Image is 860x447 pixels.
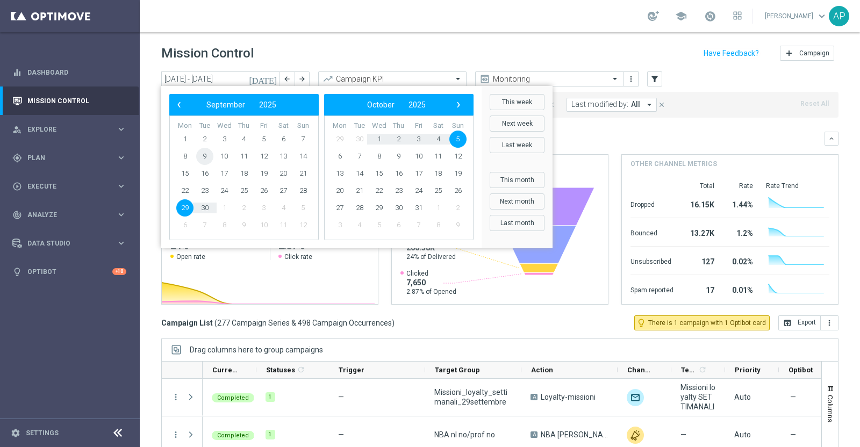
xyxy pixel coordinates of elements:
bs-datepicker-navigation-view: ​ ​ ​ [172,98,311,112]
div: Analyze [12,210,116,220]
colored-tag: Completed [212,430,254,440]
span: 12 [449,148,467,165]
i: keyboard_arrow_right [116,181,126,191]
span: 30 [390,199,407,217]
button: Data Studio keyboard_arrow_right [12,239,127,248]
span: 2025 [408,100,426,109]
span: 2 [390,131,407,148]
span: 6 [390,217,407,234]
span: Missioni_loyalty_settimanali_29settembre [434,387,512,407]
button: filter_alt [647,71,662,86]
span: Columns [826,395,835,422]
a: [PERSON_NAME]keyboard_arrow_down [764,8,829,24]
span: Explore [27,126,116,133]
span: 1 [370,131,388,148]
i: settings [11,428,20,438]
div: 1 [266,392,275,402]
span: 29 [331,131,348,148]
span: Drag columns here to group campaigns [190,345,323,354]
button: Last month [490,215,544,231]
i: lightbulb_outline [636,318,646,328]
i: [DATE] [249,74,278,84]
span: — [790,430,796,439]
span: 21 [295,165,312,182]
span: 7 [351,148,368,165]
span: 5 [449,131,467,148]
div: Mission Control [12,86,126,115]
th: weekday [175,121,195,131]
span: 8 [176,148,193,165]
div: 16.15K [686,195,714,212]
span: Click rate [284,253,312,261]
span: › [451,98,465,112]
span: Channel [627,366,653,374]
span: All [631,100,640,109]
bs-datepicker-navigation-view: ​ ​ ​ [327,98,465,112]
div: Explore [12,125,116,134]
span: 27 [275,182,292,199]
a: Mission Control [27,86,126,115]
span: 15 [370,165,388,182]
span: keyboard_arrow_down [816,10,828,22]
button: close [657,99,666,111]
span: 13 [331,165,348,182]
span: 3 [410,131,427,148]
button: play_circle_outline Execute keyboard_arrow_right [12,182,127,191]
span: NBA nl no/prof no [434,430,495,439]
button: [DATE] [247,71,279,88]
span: 31 [410,199,427,217]
span: 24% of Delivered [406,253,456,261]
span: Open rate [176,253,205,261]
button: September [199,98,252,112]
span: 2 [235,199,253,217]
button: October [360,98,402,112]
button: Last week [490,137,544,153]
span: ( [214,318,217,328]
th: weekday [428,121,448,131]
span: 26 [449,182,467,199]
span: 29 [370,199,388,217]
span: 30 [196,199,213,217]
button: Next week [490,116,544,132]
span: 17 [216,165,233,182]
div: Plan [12,153,116,163]
span: 28 [351,199,368,217]
span: Completed [217,394,249,401]
i: open_in_browser [783,319,792,327]
button: person_search Explore keyboard_arrow_right [12,125,127,134]
button: more_vert [171,392,181,402]
button: lightbulb Optibot +10 [12,268,127,276]
span: 28 [295,182,312,199]
i: gps_fixed [12,153,22,163]
span: 4 [429,131,447,148]
span: Priority [735,366,761,374]
span: 4 [351,217,368,234]
i: refresh [698,365,707,374]
span: Target Group [435,366,480,374]
span: Calculate column [697,364,707,376]
span: 9 [390,148,407,165]
i: keyboard_arrow_right [116,210,126,220]
span: Loyalty-missioni [541,392,596,402]
input: Select date range [161,71,279,86]
span: 10 [410,148,427,165]
div: 1 [266,430,275,439]
button: equalizer Dashboard [12,68,127,77]
span: 3 [255,199,273,217]
h1: Mission Control [161,46,254,61]
i: refresh [297,365,305,374]
span: 7 [410,217,427,234]
div: AP [829,6,849,26]
ng-select: Campaign KPI [318,71,467,86]
span: 6 [275,131,292,148]
multiple-options-button: Export to CSV [778,318,838,327]
span: Analyze [27,212,116,218]
i: track_changes [12,210,22,220]
span: 25 [235,182,253,199]
span: 25 [429,182,447,199]
span: 4 [275,199,292,217]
